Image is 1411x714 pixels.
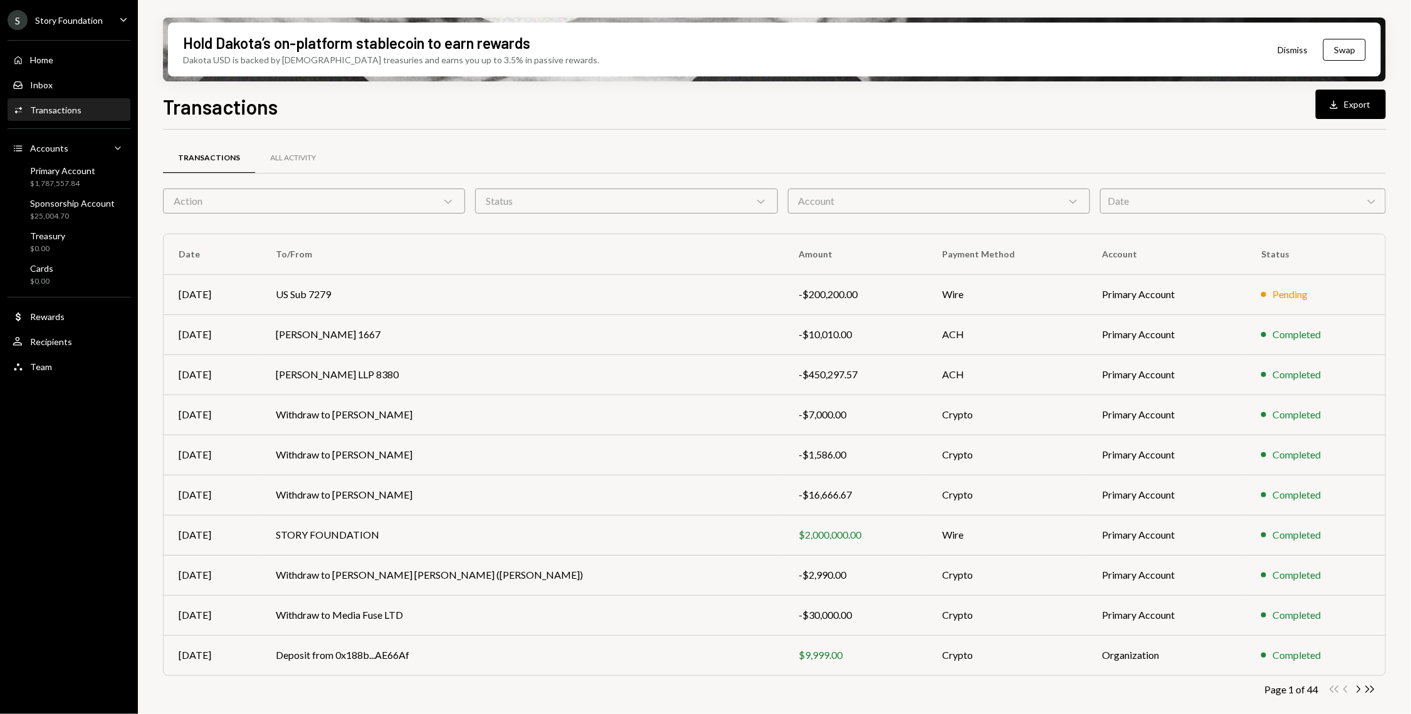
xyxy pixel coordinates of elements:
a: Accounts [8,137,130,159]
div: [DATE] [179,327,246,342]
div: Completed [1272,648,1321,663]
td: STORY FOUNDATION [261,515,784,555]
div: -$200,200.00 [799,287,912,302]
div: [DATE] [179,287,246,302]
div: Completed [1272,608,1321,623]
div: [DATE] [179,407,246,422]
th: Account [1087,234,1246,274]
td: Primary Account [1087,435,1246,475]
div: -$16,666.67 [799,487,912,502]
td: Withdraw to [PERSON_NAME] [PERSON_NAME] ([PERSON_NAME]) [261,555,784,595]
th: Amount [784,234,927,274]
div: [DATE] [179,527,246,542]
div: Treasury [30,230,65,241]
div: Completed [1272,367,1321,382]
th: Payment Method [928,234,1087,274]
td: ACH [928,314,1087,354]
div: Story Foundation [35,15,103,26]
td: [PERSON_NAME] LLP 8380 [261,354,784,395]
div: Completed [1272,327,1321,342]
div: Action [163,189,465,214]
button: Dismiss [1262,35,1323,65]
td: Primary Account [1087,555,1246,595]
td: Primary Account [1087,395,1246,435]
div: Page 1 of 44 [1264,683,1318,695]
th: To/From [261,234,784,274]
div: -$1,586.00 [799,447,912,462]
td: Crypto [928,595,1087,635]
div: Transactions [30,105,81,115]
td: Withdraw to [PERSON_NAME] [261,435,784,475]
a: Inbox [8,73,130,96]
div: $2,000,000.00 [799,527,912,542]
th: Date [164,234,261,274]
div: Date [1100,189,1386,214]
div: Primary Account [30,165,95,176]
div: [DATE] [179,367,246,382]
div: [DATE] [179,648,246,663]
a: Recipients [8,330,130,353]
h1: Transactions [163,94,278,119]
td: Primary Account [1087,475,1246,515]
div: Accounts [30,143,68,153]
td: Crypto [928,435,1087,475]
td: Wire [928,274,1087,314]
td: Crypto [928,395,1087,435]
div: Completed [1272,447,1321,462]
div: Status [475,189,777,214]
div: Cards [30,263,53,274]
a: Primary Account$1,787,557.84 [8,162,130,192]
div: -$2,990.00 [799,567,912,582]
div: -$30,000.00 [799,608,912,623]
a: Transactions [163,142,255,174]
td: Deposit from 0x188b...AE66Af [261,635,784,675]
div: $0.00 [30,244,65,254]
td: Crypto [928,635,1087,675]
td: Crypto [928,475,1087,515]
div: Recipients [30,336,72,347]
div: S [8,10,28,30]
td: Primary Account [1087,274,1246,314]
th: Status [1246,234,1385,274]
div: All Activity [270,153,316,163]
a: Sponsorship Account$25,004.70 [8,194,130,224]
div: Hold Dakota’s on-platform stablecoin to earn rewards [183,33,530,53]
div: Dakota USD is backed by [DEMOGRAPHIC_DATA] treasuries and earns you up to 3.5% in passive rewards. [183,53,599,66]
td: Primary Account [1087,515,1246,555]
div: Rewards [30,311,65,322]
a: Transactions [8,98,130,121]
button: Export [1316,90,1386,119]
a: Team [8,355,130,378]
a: Home [8,48,130,71]
button: Swap [1323,39,1366,61]
td: Primary Account [1087,595,1246,635]
td: [PERSON_NAME] 1667 [261,314,784,354]
td: Wire [928,515,1087,555]
div: -$10,010.00 [799,327,912,342]
td: ACH [928,354,1087,395]
div: Account [788,189,1090,214]
td: Organization [1087,635,1246,675]
div: Transactions [178,153,240,163]
div: [DATE] [179,487,246,502]
td: Primary Account [1087,354,1246,395]
td: US Sub 7279 [261,274,784,314]
div: [DATE] [179,567,246,582]
a: All Activity [255,142,331,174]
div: Pending [1272,287,1308,302]
div: Completed [1272,527,1321,542]
div: $9,999.00 [799,648,912,663]
a: Treasury$0.00 [8,227,130,257]
td: Withdraw to [PERSON_NAME] [261,395,784,435]
div: [DATE] [179,447,246,462]
div: $1,787,557.84 [30,178,95,189]
div: Home [30,54,53,65]
div: -$7,000.00 [799,407,912,422]
div: Completed [1272,567,1321,582]
div: Completed [1272,407,1321,422]
div: -$450,297.57 [799,367,912,382]
td: Withdraw to [PERSON_NAME] [261,475,784,515]
div: Team [30,361,52,372]
div: Sponsorship Account [30,198,115,209]
td: Crypto [928,555,1087,595]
